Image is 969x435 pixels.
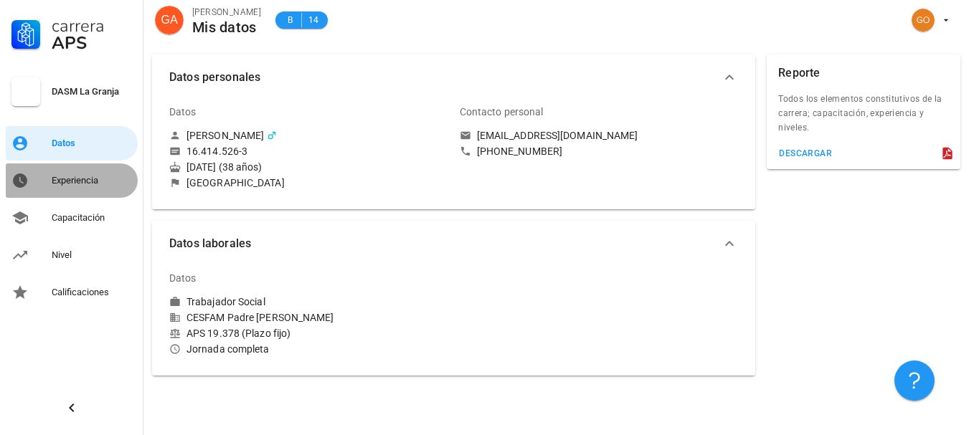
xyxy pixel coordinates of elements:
div: Datos [169,95,197,129]
span: Datos personales [169,67,721,87]
div: Calificaciones [52,287,132,298]
div: APS [52,34,132,52]
div: [PERSON_NAME] [192,5,261,19]
div: Nivel [52,249,132,261]
div: Mis datos [192,19,261,35]
div: Experiencia [52,175,132,186]
div: CESFAM Padre [PERSON_NAME] [169,311,448,324]
div: avatar [912,9,935,32]
span: B [284,13,296,27]
div: Carrera [52,17,132,34]
button: descargar [772,143,838,163]
div: Datos [52,138,132,149]
div: APS 19.378 (Plazo fijo) [169,327,448,340]
div: [GEOGRAPHIC_DATA] [186,176,285,189]
div: Capacitación [52,212,132,224]
div: Trabajador Social [186,295,265,308]
a: Datos [6,126,138,161]
div: Jornada completa [169,343,448,355]
div: Todos los elementos constitutivos de la carrera; capacitación, experiencia y niveles. [767,92,960,143]
button: Datos personales [152,54,755,100]
span: GA [161,6,177,34]
div: [PERSON_NAME] [186,129,264,142]
a: Nivel [6,238,138,272]
a: [EMAIL_ADDRESS][DOMAIN_NAME] [460,129,739,142]
a: [PHONE_NUMBER] [460,145,739,158]
div: Contacto personal [460,95,544,129]
span: 14 [308,13,319,27]
a: Experiencia [6,163,138,198]
a: Capacitación [6,201,138,235]
button: Datos laborales [152,221,755,267]
div: Reporte [778,54,820,92]
div: avatar [155,6,184,34]
div: [EMAIL_ADDRESS][DOMAIN_NAME] [477,129,638,142]
div: DASM La Granja [52,86,132,97]
div: Datos [169,261,197,295]
span: Datos laborales [169,234,721,254]
a: Calificaciones [6,275,138,310]
div: [DATE] (38 años) [169,161,448,173]
div: descargar [778,148,832,158]
div: [PHONE_NUMBER] [477,145,562,158]
div: 16.414.526-3 [186,145,247,158]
